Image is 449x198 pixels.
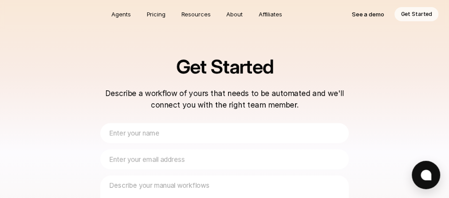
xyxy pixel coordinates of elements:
[81,56,368,77] h1: Get Started
[146,10,165,19] p: Pricing
[100,88,349,111] p: Describe a workflow of yours that needs to be automated and we'll connect you with the right team...
[226,10,242,19] p: About
[221,7,248,21] a: About
[412,161,440,189] button: Open chat window
[181,10,211,19] p: Resources
[259,10,282,19] p: Affiliates
[111,10,130,19] p: Agents
[394,7,438,21] a: Get Started
[100,123,349,143] input: Enter your name
[401,10,432,19] p: Get Started
[346,7,390,21] a: See a demo
[106,7,136,21] a: Agents
[352,10,384,19] p: See a demo
[176,7,216,21] a: Resources
[253,7,288,21] a: Affiliates
[100,149,349,169] input: Enter your email address
[141,7,170,21] a: Pricing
